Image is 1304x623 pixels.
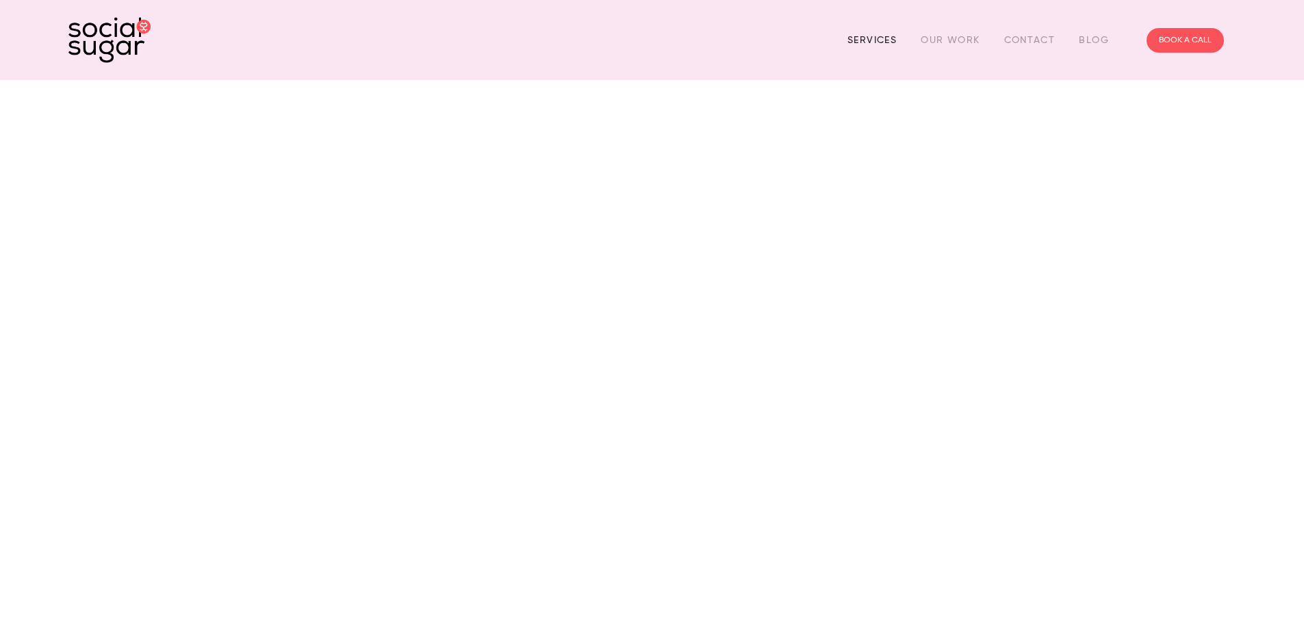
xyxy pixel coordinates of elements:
a: Services [847,29,897,51]
a: BOOK A CALL [1147,28,1224,53]
a: Our Work [921,29,980,51]
a: Blog [1079,29,1109,51]
img: SocialSugar [68,17,151,63]
a: Contact [1004,29,1056,51]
